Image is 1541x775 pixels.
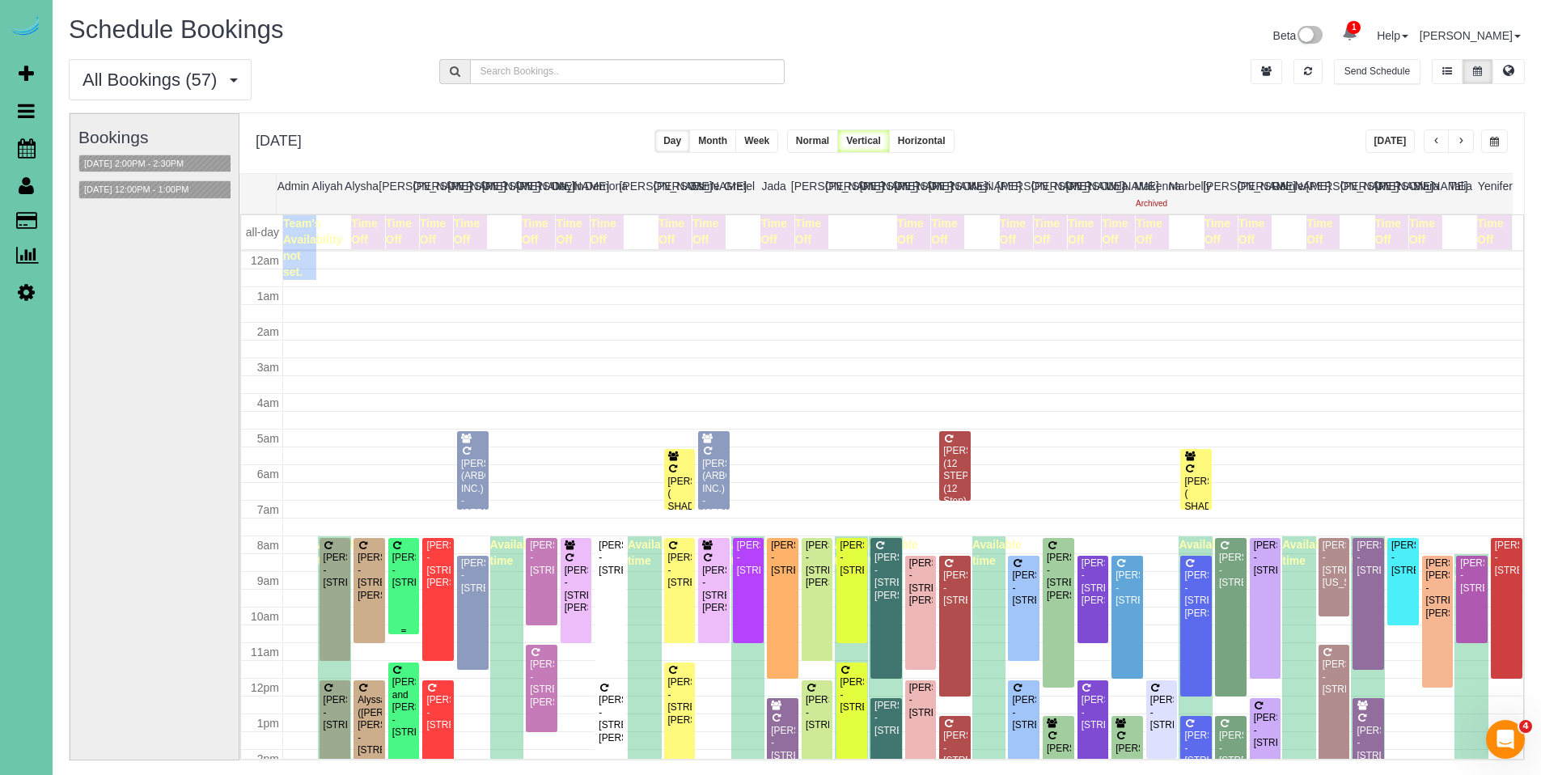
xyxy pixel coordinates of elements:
[840,540,865,577] div: [PERSON_NAME] - [STREET_ADDRESS]
[1183,476,1209,576] div: [PERSON_NAME] ( SHADOW RIDGE DENTAL) - [STREET_ADDRESS][PERSON_NAME]
[357,694,382,756] div: Alyssa ([PERSON_NAME]) [PERSON_NAME] - [STREET_ADDRESS]
[10,16,42,39] a: Automaid Logo
[825,174,859,214] th: [PERSON_NAME]
[667,552,692,589] div: [PERSON_NAME] - [STREET_ADDRESS]
[1375,174,1409,214] th: [PERSON_NAME]
[1340,174,1374,214] th: [PERSON_NAME]
[1134,174,1168,214] th: Makenna
[257,325,279,338] span: 2am
[805,540,830,590] div: [PERSON_NAME] - [STREET_ADDRESS][PERSON_NAME]
[1081,694,1106,731] div: [PERSON_NAME] - [STREET_ADDRESS]
[323,552,348,589] div: [PERSON_NAME] - [STREET_ADDRESS]
[835,538,884,567] span: Available time
[1459,557,1484,595] div: [PERSON_NAME] - [STREET_ADDRESS]
[1478,174,1513,214] th: Yenifer
[470,59,785,84] input: Search Bookings..
[1253,712,1278,749] div: [PERSON_NAME] - [STREET_ADDRESS]
[869,538,918,567] span: Available time
[529,540,554,577] div: [PERSON_NAME] - [STREET_ADDRESS]
[787,129,838,153] button: Normal
[1134,198,1168,210] div: Archived
[1169,174,1203,214] th: Marbelly
[1322,659,1347,696] div: [PERSON_NAME] - [STREET_ADDRESS]
[1011,694,1036,731] div: [PERSON_NAME] - [STREET_ADDRESS]
[323,694,348,731] div: [PERSON_NAME] - [STREET_ADDRESS]
[1296,26,1323,47] img: New interface
[257,503,279,516] span: 7am
[1409,174,1443,214] th: Siara
[701,565,726,615] div: [PERSON_NAME] - [STREET_ADDRESS][PERSON_NAME]
[1351,538,1400,567] span: Available time
[345,174,379,214] th: Alysha
[490,538,540,567] span: Available time
[735,129,778,153] button: Week
[357,552,382,602] div: [PERSON_NAME] - [STREET_ADDRESS][PERSON_NAME]
[837,129,890,153] button: Vertical
[482,174,516,214] th: [PERSON_NAME]
[257,361,279,374] span: 3am
[257,574,279,587] span: 9am
[69,15,283,44] span: Schedule Bookings
[379,174,413,214] th: [PERSON_NAME]
[1218,730,1243,767] div: [PERSON_NAME] - [STREET_ADDRESS]
[1100,174,1134,214] th: Lola
[770,540,795,577] div: [PERSON_NAME] - [STREET_ADDRESS]
[1356,725,1381,762] div: [PERSON_NAME] - [STREET_ADDRESS]
[1454,556,1504,585] span: Available time
[392,552,417,589] div: [PERSON_NAME] - [STREET_ADDRESS]
[1273,29,1323,42] a: Beta
[251,610,279,623] span: 10am
[1347,21,1361,34] span: 1
[654,174,688,214] th: [PERSON_NAME]
[425,694,451,731] div: [PERSON_NAME] - [STREET_ADDRESS]
[1238,174,1272,214] th: [PERSON_NAME]
[628,538,677,567] span: Available time
[1046,552,1071,602] div: [PERSON_NAME] - [STREET_ADDRESS][PERSON_NAME]
[1282,538,1331,567] span: Available time
[1183,570,1209,620] div: [PERSON_NAME] - [STREET_ADDRESS][PERSON_NAME]
[1519,720,1532,733] span: 4
[1377,29,1408,42] a: Help
[257,752,279,765] span: 2pm
[667,676,692,726] div: [PERSON_NAME] - [STREET_ADDRESS][PERSON_NAME]
[1081,557,1106,608] div: [PERSON_NAME] - [STREET_ADDRESS][PERSON_NAME]
[551,174,585,214] th: Daylin
[79,181,193,198] button: [DATE] 12:00PM - 1:00PM
[1486,720,1525,759] iframe: Intercom live chat
[83,70,225,90] span: All Bookings (57)
[908,557,933,608] div: [PERSON_NAME] - [STREET_ADDRESS][PERSON_NAME]
[1272,174,1306,214] th: Reinier
[701,458,726,520] div: [PERSON_NAME] (ARBORSYSTEMS INC.) - [STREET_ADDRESS]
[874,700,899,737] div: [PERSON_NAME] - [STREET_ADDRESS]
[1425,557,1450,620] div: [PERSON_NAME] [PERSON_NAME] - [STREET_ADDRESS][PERSON_NAME]
[667,476,692,576] div: [PERSON_NAME] ( SHADOW RIDGE DENTAL) - [STREET_ADDRESS][PERSON_NAME]
[722,174,756,214] th: Gretel
[310,174,344,214] th: Aliyah
[257,432,279,445] span: 5am
[942,570,967,607] div: [PERSON_NAME] - [STREET_ADDRESS]
[1443,174,1477,214] th: Talia
[942,730,967,767] div: [PERSON_NAME] - [STREET_ADDRESS]
[447,174,481,214] th: [PERSON_NAME]
[1065,174,1099,214] th: [PERSON_NAME]
[688,174,722,214] th: Esme
[1322,540,1347,590] div: [PERSON_NAME] - [STREET_ADDRESS][US_STATE]
[460,557,485,595] div: [PERSON_NAME] - [STREET_ADDRESS]
[413,174,447,214] th: [PERSON_NAME]
[1203,174,1237,214] th: [PERSON_NAME]
[654,129,690,153] button: Day
[585,174,619,214] th: Demona
[620,174,654,214] th: [PERSON_NAME]
[1218,552,1243,589] div: [PERSON_NAME] - [STREET_ADDRESS]
[972,538,1022,567] span: Available time
[257,539,279,552] span: 8am
[79,155,188,172] button: [DATE] 2:00PM - 2:30PM
[257,717,279,730] span: 1pm
[1334,16,1365,52] a: 1
[1494,540,1519,577] div: [PERSON_NAME] - [STREET_ADDRESS]
[889,129,955,153] button: Horizontal
[1115,570,1140,607] div: [PERSON_NAME] - [STREET_ADDRESS]
[874,552,899,602] div: [PERSON_NAME] - [STREET_ADDRESS][PERSON_NAME]
[1356,540,1381,577] div: [PERSON_NAME] - [STREET_ADDRESS]
[929,174,963,214] th: [PERSON_NAME]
